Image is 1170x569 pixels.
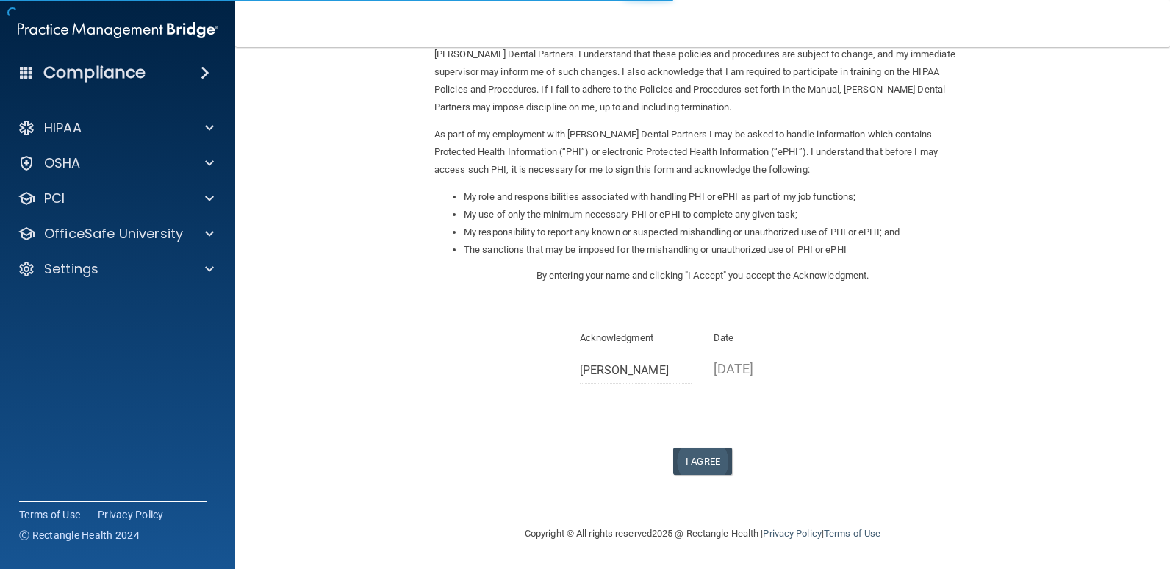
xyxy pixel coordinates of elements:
[673,448,732,475] button: I Agree
[19,507,80,522] a: Terms of Use
[18,190,214,207] a: PCI
[434,126,971,179] p: As part of my employment with [PERSON_NAME] Dental Partners I may be asked to handle information ...
[18,119,214,137] a: HIPAA
[714,357,826,381] p: [DATE]
[714,329,826,347] p: Date
[18,15,218,45] img: PMB logo
[824,528,880,539] a: Terms of Use
[43,62,146,83] h4: Compliance
[98,507,164,522] a: Privacy Policy
[434,510,971,557] div: Copyright © All rights reserved 2025 @ Rectangle Health | |
[44,225,183,243] p: OfficeSafe University
[18,260,214,278] a: Settings
[19,528,140,543] span: Ⓒ Rectangle Health 2024
[763,528,821,539] a: Privacy Policy
[580,329,692,347] p: Acknowledgment
[18,154,214,172] a: OSHA
[464,188,971,206] li: My role and responsibilities associated with handling PHI or ePHI as part of my job functions;
[44,190,65,207] p: PCI
[44,154,81,172] p: OSHA
[464,223,971,241] li: My responsibility to report any known or suspected mishandling or unauthorized use of PHI or ePHI...
[464,206,971,223] li: My use of only the minimum necessary PHI or ePHI to complete any given task;
[580,357,692,384] input: Full Name
[18,225,214,243] a: OfficeSafe University
[44,119,82,137] p: HIPAA
[44,260,98,278] p: Settings
[434,10,971,116] p: I, , have been given the opportunity to review, read and understand [PERSON_NAME] Dental Partners...
[464,241,971,259] li: The sanctions that may be imposed for the mishandling or unauthorized use of PHI or ePHI
[434,267,971,284] p: By entering your name and clicking "I Accept" you accept the Acknowledgment.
